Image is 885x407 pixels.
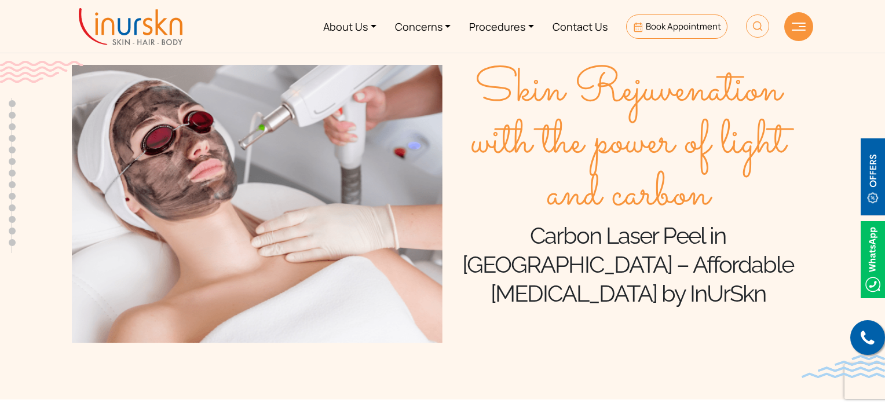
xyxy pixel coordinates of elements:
a: About Us [314,5,386,48]
a: Contact Us [543,5,617,48]
img: offerBt [861,138,885,215]
span: Book Appointment [646,20,721,32]
a: Book Appointment [626,14,727,39]
a: Procedures [460,5,543,48]
a: Book Appointmentorange-arrow [569,324,692,350]
img: Whatsappicon [861,221,885,298]
img: bluewave [802,355,885,378]
img: hamLine.svg [792,23,806,31]
a: Whatsappicon [861,252,885,265]
a: Concerns [386,5,460,48]
img: HeaderSearch [746,14,769,38]
h1: Carbon Laser Peel in [GEOGRAPHIC_DATA] – Affordable [MEDICAL_DATA] by InUrSkn [443,221,813,308]
img: inurskn-logo [79,8,182,45]
img: orange-arrow [664,334,676,341]
span: Skin Rejuvenation with the power of light and carbon [443,65,813,221]
span: Book Appointment [585,332,676,342]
